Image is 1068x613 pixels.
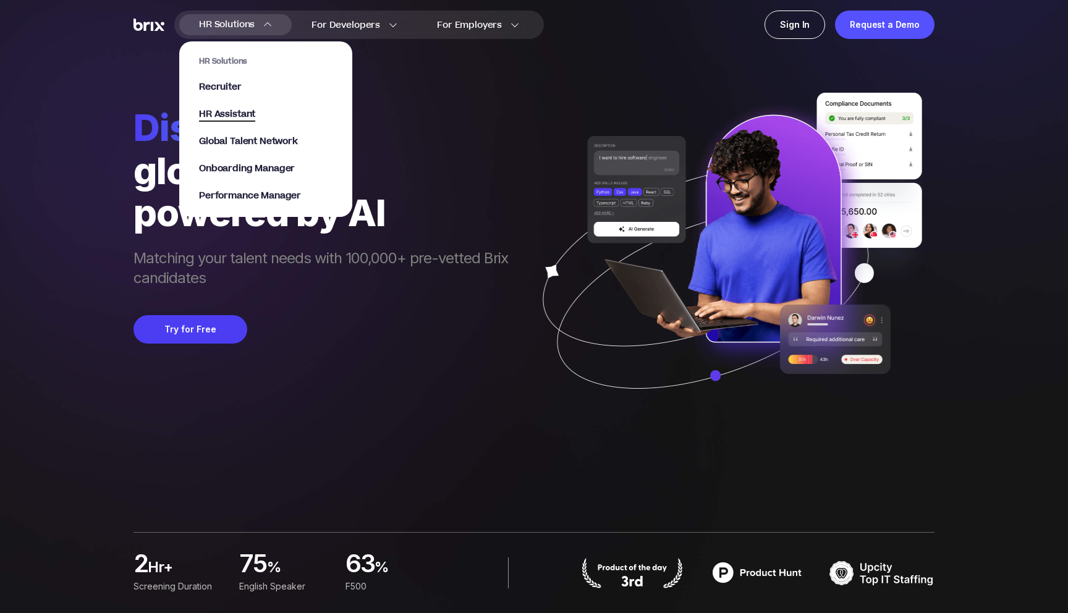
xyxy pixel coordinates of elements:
[199,80,242,93] span: Recruiter
[199,189,301,202] span: Performance Manager
[199,56,333,66] span: HR Solutions
[133,552,148,577] span: 2
[199,15,255,35] span: HR Solutions
[239,580,330,593] div: English Speaker
[345,580,436,593] div: F500
[133,315,247,344] button: Try for Free
[829,557,934,588] img: TOP IT STAFFING
[133,192,520,234] div: powered by AI
[199,108,333,120] a: HR Assistant
[199,163,333,175] a: Onboarding Manager
[199,135,333,148] a: Global Talent Network
[375,557,436,582] span: %
[199,81,333,93] a: Recruiter
[437,19,502,32] span: For Employers
[148,557,224,582] span: hr+
[765,11,825,39] a: Sign In
[239,552,267,577] span: 75
[520,93,934,425] img: ai generate
[311,19,380,32] span: For Developers
[133,150,520,192] div: globally
[133,580,224,593] div: Screening duration
[267,557,331,582] span: %
[345,552,375,577] span: 63
[199,162,295,175] span: Onboarding Manager
[199,135,298,148] span: Global Talent Network
[133,19,164,32] img: Brix Logo
[835,11,934,39] a: Request a Demo
[133,105,520,150] span: Discover
[199,190,333,202] a: Performance Manager
[133,248,520,290] span: Matching your talent needs with 100,000+ pre-vetted Brix candidates
[199,108,255,122] span: HR Assistant
[580,557,685,588] img: product hunt badge
[705,557,810,588] img: product hunt badge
